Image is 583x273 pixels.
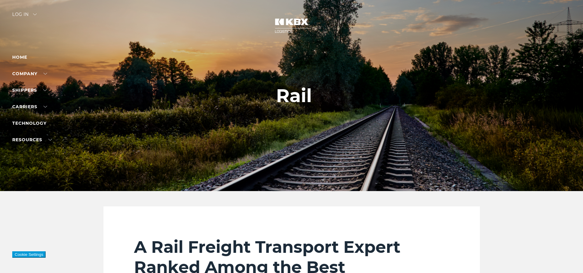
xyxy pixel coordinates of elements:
[12,137,52,142] a: RESOURCES
[33,13,37,15] img: arrow
[276,85,312,106] h1: Rail
[12,12,37,21] div: Log in
[12,104,47,109] a: Carriers
[12,71,47,76] a: Company
[12,251,46,258] button: Cookie Settings
[12,120,47,126] a: Technology
[269,12,315,39] img: kbx logo
[12,54,27,60] a: Home
[12,87,47,93] a: SHIPPERS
